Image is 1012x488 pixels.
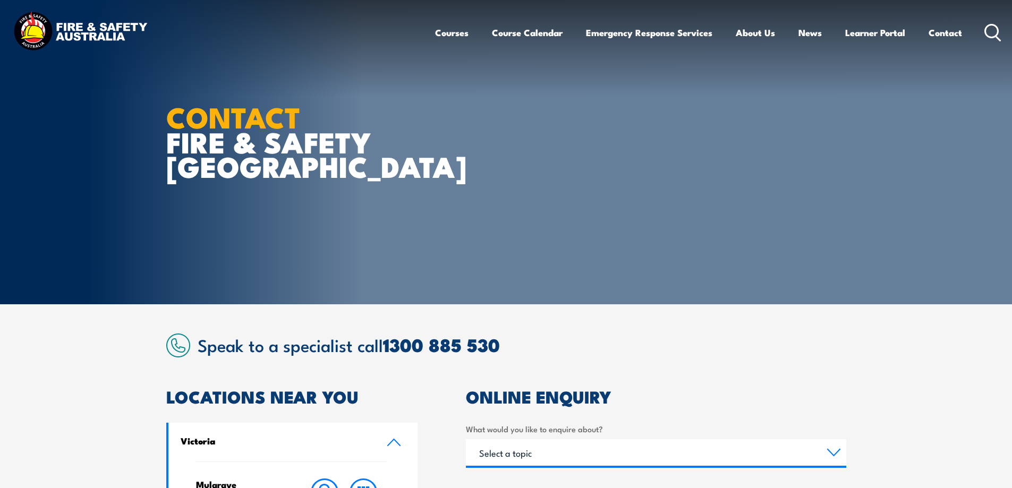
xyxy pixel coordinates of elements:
[929,19,962,47] a: Contact
[383,330,500,358] a: 1300 885 530
[166,94,301,138] strong: CONTACT
[736,19,775,47] a: About Us
[435,19,469,47] a: Courses
[466,389,846,404] h2: ONLINE ENQUIRY
[492,19,563,47] a: Course Calendar
[466,423,846,435] label: What would you like to enquire about?
[845,19,905,47] a: Learner Portal
[168,423,418,461] a: Victoria
[166,389,418,404] h2: LOCATIONS NEAR YOU
[798,19,822,47] a: News
[198,335,846,354] h2: Speak to a specialist call
[166,104,429,178] h1: FIRE & SAFETY [GEOGRAPHIC_DATA]
[586,19,712,47] a: Emergency Response Services
[181,435,371,447] h4: Victoria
